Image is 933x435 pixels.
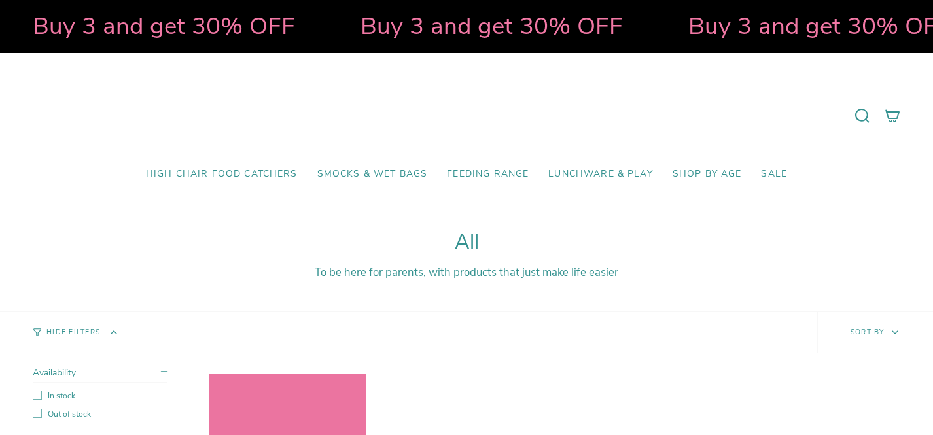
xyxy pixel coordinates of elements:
span: Availability [33,366,76,379]
strong: Buy 3 and get 30% OFF [33,10,295,43]
label: In stock [33,391,167,401]
span: SALE [761,169,787,180]
span: High Chair Food Catchers [146,169,298,180]
label: Out of stock [33,409,167,419]
a: Lunchware & Play [538,159,662,190]
strong: Buy 3 and get 30% OFF [361,10,623,43]
a: Feeding Range [437,159,538,190]
a: Mumma’s Little Helpers [354,73,580,159]
a: SALE [751,159,797,190]
span: Feeding Range [447,169,529,180]
span: Smocks & Wet Bags [317,169,428,180]
a: High Chair Food Catchers [136,159,308,190]
button: Sort by [817,312,933,353]
span: To be here for parents, with products that just make life easier [315,265,618,280]
span: Lunchware & Play [548,169,652,180]
span: Hide Filters [46,329,100,336]
span: Shop by Age [673,169,742,180]
span: Sort by [851,327,885,337]
a: Smocks & Wet Bags [308,159,438,190]
a: Shop by Age [663,159,752,190]
h1: All [33,230,900,254]
summary: Availability [33,366,167,383]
